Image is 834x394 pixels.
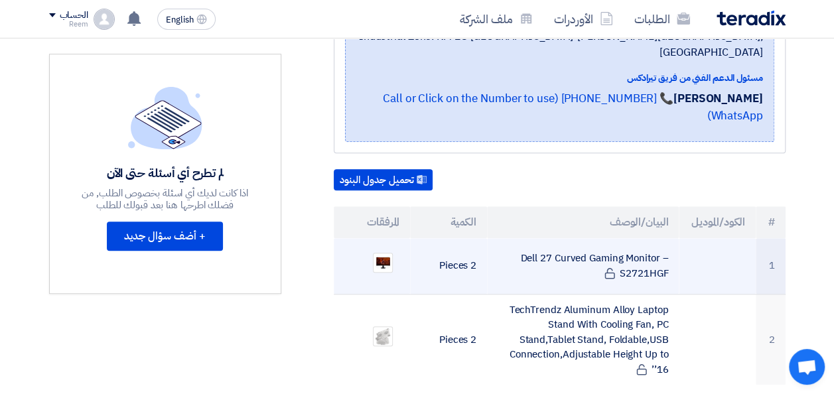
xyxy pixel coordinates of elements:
th: الكود/الموديل [679,206,756,238]
td: 2 Pieces [410,238,487,295]
img: profile_test.png [94,9,115,30]
span: English [166,15,194,25]
img: Dell_1757684766049.png [374,255,392,269]
img: Teradix logo [717,11,786,26]
a: ملف الشركة [449,3,543,34]
td: TechTrendz Aluminum Alloy Laptop Stand With Cooling Fan, PC Stand,Tablet Stand, Foldable,USB Conn... [487,294,679,385]
div: Reem [49,21,88,28]
a: الأوردرات [543,3,624,34]
a: 📞 [PHONE_NUMBER] (Call or Click on the Number to use WhatsApp) [383,90,763,124]
td: 2 Pieces [410,294,487,385]
td: Dell 27 Curved Gaming Monitor – S2721HGF [487,238,679,295]
img: Holder_1757684737624.png [374,326,392,347]
div: لم تطرح أي أسئلة حتى الآن [68,165,262,180]
th: الكمية [410,206,487,238]
div: مسئول الدعم الفني من فريق تيرادكس [356,71,763,85]
th: المرفقات [334,206,411,238]
th: # [756,206,786,238]
button: تحميل جدول البنود [334,169,433,190]
img: empty_state_list.svg [128,86,202,149]
div: Open chat [789,349,825,385]
th: البيان/الوصف [487,206,679,238]
button: + أضف سؤال جديد [107,222,223,251]
td: 2 [756,294,786,385]
a: الطلبات [624,3,701,34]
td: 1 [756,238,786,295]
div: اذا كانت لديك أي اسئلة بخصوص الطلب, من فضلك اطرحها هنا بعد قبولك للطلب [68,187,262,211]
div: الحساب [60,10,88,21]
strong: [PERSON_NAME] [673,90,763,107]
button: English [157,9,216,30]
